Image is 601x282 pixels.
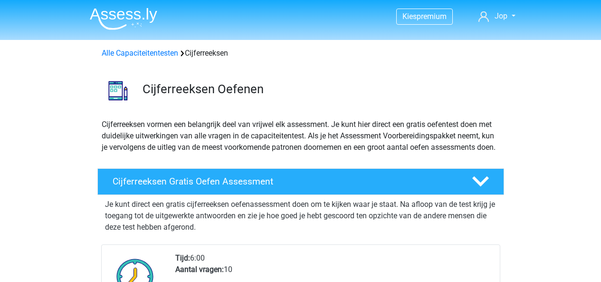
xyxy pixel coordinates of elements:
span: Kies [402,12,417,21]
div: Cijferreeksen [98,48,504,59]
a: Kiespremium [397,10,452,23]
b: Aantal vragen: [175,265,224,274]
p: Cijferreeksen vormen een belangrijk deel van vrijwel elk assessment. Je kunt hier direct een grat... [102,119,500,153]
h3: Cijferreeksen Oefenen [143,82,496,97]
a: Alle Capaciteitentesten [102,49,178,58]
b: Tijd: [175,253,190,263]
img: Assessly [90,8,157,30]
span: Jop [495,11,507,20]
img: cijferreeksen [98,70,138,111]
span: premium [417,12,447,21]
h4: Cijferreeksen Gratis Oefen Assessment [113,176,457,187]
p: Je kunt direct een gratis cijferreeksen oefenassessment doen om te kijken waar je staat. Na afloo... [105,199,496,233]
a: Jop [475,10,519,22]
a: Cijferreeksen Gratis Oefen Assessment [94,168,508,195]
